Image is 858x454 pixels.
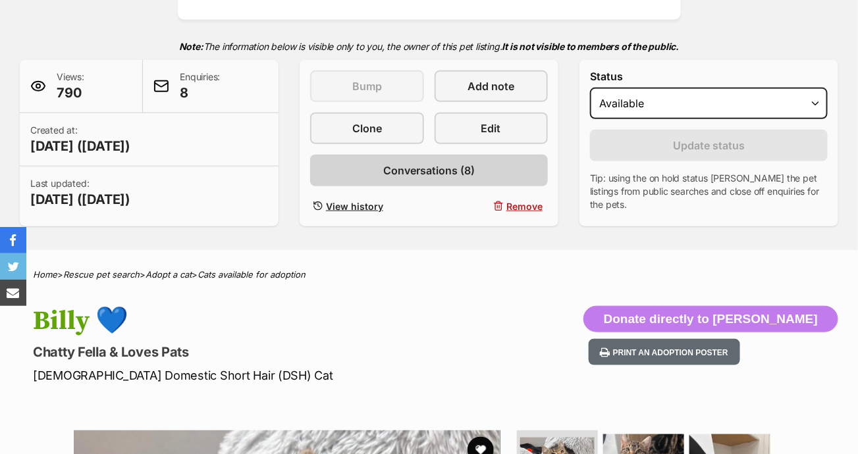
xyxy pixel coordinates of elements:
[310,155,548,186] a: Conversations (8)
[179,41,203,52] strong: Note:
[352,120,382,136] span: Clone
[590,130,828,161] button: Update status
[506,199,543,213] span: Remove
[590,172,828,211] p: Tip: using the on hold status [PERSON_NAME] the pet listings from public searches and close off e...
[502,41,680,52] strong: It is not visible to members of the public.
[33,366,524,384] p: [DEMOGRAPHIC_DATA] Domestic Short Hair (DSH) Cat
[435,70,549,102] a: Add note
[435,113,549,144] a: Edit
[310,70,424,102] button: Bump
[30,124,130,155] p: Created at:
[590,70,828,82] label: Status
[180,84,220,102] span: 8
[57,70,84,102] p: Views:
[33,343,524,361] p: Chatty Fella & Loves Pats
[20,33,838,60] p: The information below is visible only to you, the owner of this pet listing.
[310,197,424,216] a: View history
[383,163,475,178] span: Conversations (8)
[352,78,382,94] span: Bump
[30,177,130,209] p: Last updated:
[673,138,745,153] span: Update status
[310,113,424,144] a: Clone
[180,70,220,102] p: Enquiries:
[583,306,838,332] button: Donate directly to [PERSON_NAME]
[33,306,524,336] h1: Billy 💙
[589,339,740,366] button: Print an adoption poster
[146,269,192,280] a: Adopt a cat
[30,137,130,155] span: [DATE] ([DATE])
[435,197,549,216] button: Remove
[198,269,306,280] a: Cats available for adoption
[468,78,514,94] span: Add note
[326,199,383,213] span: View history
[33,269,57,280] a: Home
[63,269,140,280] a: Rescue pet search
[30,190,130,209] span: [DATE] ([DATE])
[481,120,501,136] span: Edit
[57,84,84,102] span: 790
